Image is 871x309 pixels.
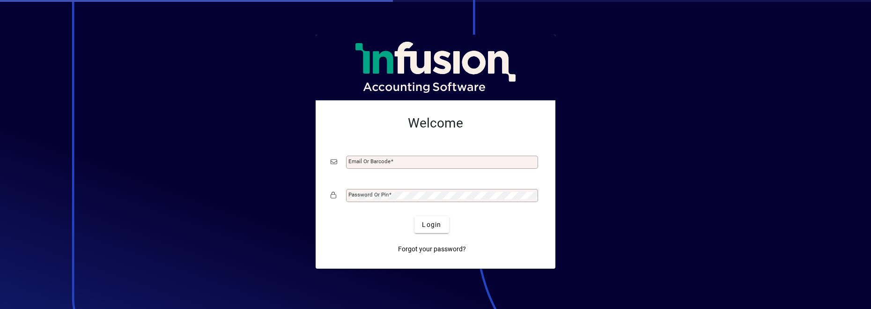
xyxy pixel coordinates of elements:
h2: Welcome [331,115,540,131]
a: Forgot your password? [394,241,470,257]
mat-label: Email or Barcode [348,158,391,165]
mat-label: Password or Pin [348,191,389,198]
span: Login [422,220,441,230]
span: Forgot your password? [398,244,466,254]
button: Login [414,216,449,233]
